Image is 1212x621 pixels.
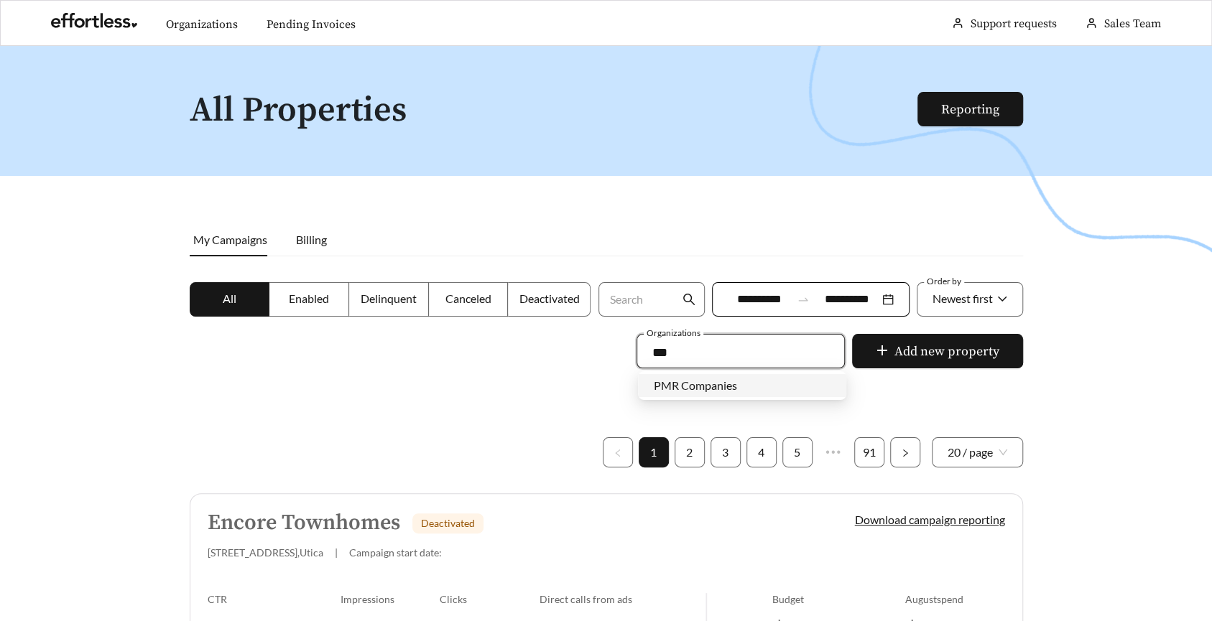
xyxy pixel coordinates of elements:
span: Add new property [894,342,999,361]
span: search [683,293,695,306]
span: Billing [296,233,327,246]
span: PMR Companies [654,378,737,392]
div: Page Size [932,437,1023,467]
span: ••• [818,437,848,467]
button: right [890,437,920,467]
span: Newest first [933,291,993,305]
li: 91 [854,437,884,467]
li: 2 [675,437,705,467]
a: Download campaign reporting [855,513,1005,526]
a: Reporting [941,101,999,118]
span: Enabled [289,291,329,305]
li: Previous Page [603,437,633,467]
a: 5 [783,438,812,467]
a: Organizations [166,17,238,32]
a: Support requests [971,17,1057,31]
span: [STREET_ADDRESS] , Utica [208,546,323,559]
div: Direct calls from ads [540,593,706,605]
a: 1 [639,438,668,467]
a: 91 [855,438,884,467]
li: 1 [639,437,669,467]
span: to [797,293,810,306]
a: Pending Invoices [267,17,356,32]
li: Next 5 Pages [818,437,848,467]
button: Reporting [917,92,1023,126]
li: Next Page [890,437,920,467]
button: left [603,437,633,467]
li: 5 [782,437,813,467]
h5: Encore Townhomes [208,511,400,535]
span: My Campaigns [193,233,267,246]
span: Canceled [445,291,491,305]
a: 3 [711,438,740,467]
span: plus [876,344,889,360]
div: Budget [772,593,905,605]
a: 4 [747,438,776,467]
li: 3 [711,437,741,467]
span: Delinquent [361,291,417,305]
li: 4 [746,437,777,467]
a: 2 [675,438,704,467]
button: plusAdd new property [852,334,1023,368]
div: August spend [905,593,1005,605]
span: 20 / page [948,438,1007,467]
span: swap-right [797,293,810,306]
span: Sales Team [1104,17,1161,31]
span: | [335,546,338,559]
span: Campaign start date: [349,546,442,559]
span: left [614,449,622,457]
div: CTR [208,593,341,605]
span: Deactivated [519,291,579,305]
span: All [223,291,236,305]
span: right [901,449,910,457]
h1: All Properties [190,92,919,130]
div: Impressions [341,593,440,605]
span: Deactivated [421,517,475,529]
div: Clicks [440,593,540,605]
